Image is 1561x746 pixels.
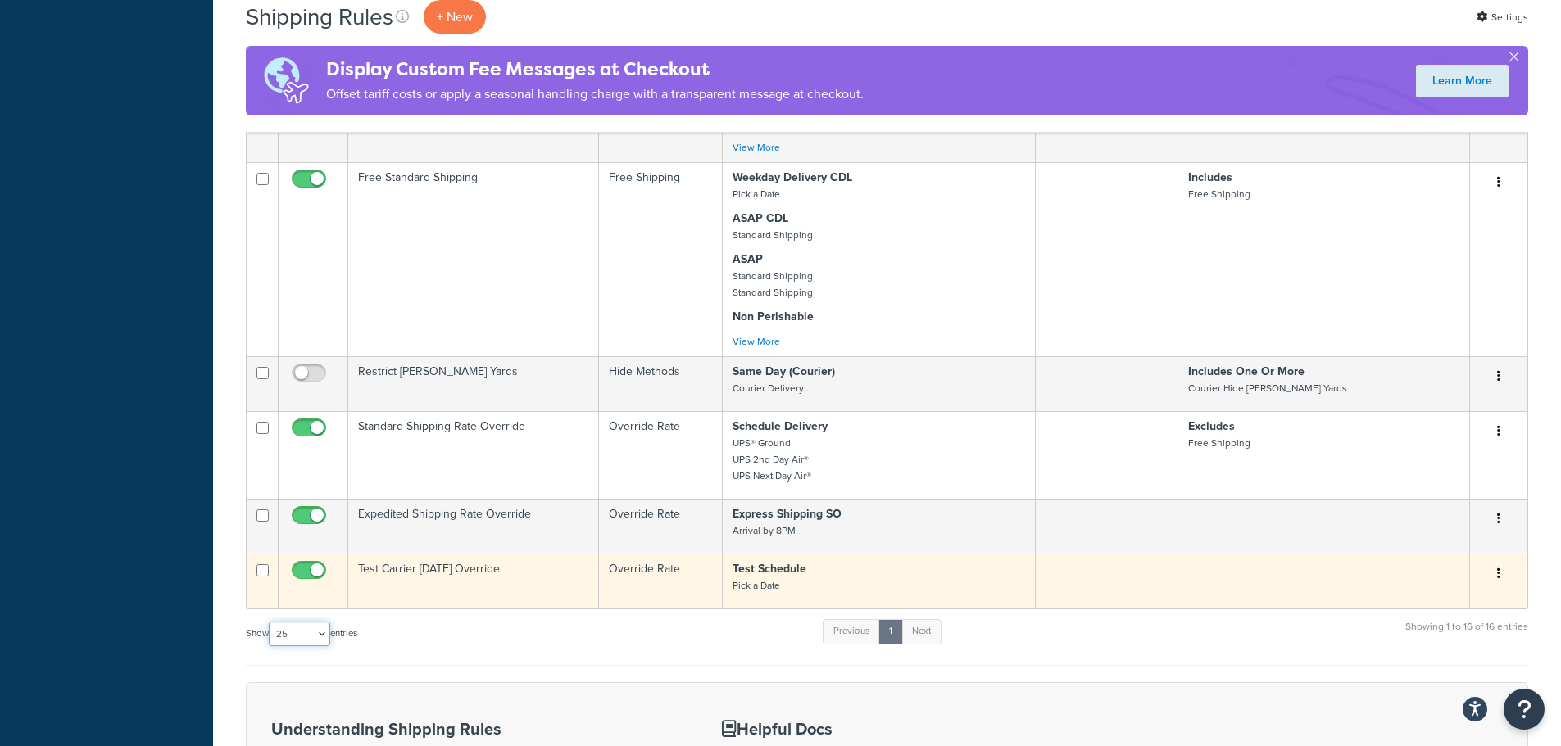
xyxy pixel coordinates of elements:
td: Hide Methods [599,356,723,411]
small: Courier Hide [PERSON_NAME] Yards [1188,381,1347,396]
td: Override Rate [599,499,723,554]
select: Showentries [269,622,330,646]
strong: ASAP CDL [733,210,788,227]
strong: Same Day (Courier) [733,363,835,380]
a: 1 [878,619,903,644]
button: Open Resource Center [1504,689,1545,730]
strong: Non Perishable [733,308,814,325]
small: Pick a Date [733,578,780,593]
a: Next [901,619,942,644]
td: Test Carrier [DATE] Override [348,554,599,608]
small: Pick a Date [733,187,780,201]
strong: ASAP [733,251,763,268]
strong: Schedule Delivery [733,418,828,435]
td: Standard Shipping Rate Override [348,411,599,499]
strong: Test Schedule [733,560,806,577]
a: Previous [823,619,880,644]
a: View More [733,334,780,349]
strong: Includes One Or More [1188,363,1305,380]
img: duties-banner-06bc72dcb5fe05cb3f9472aba00be2ae8eb53ab6f0d8bb03d382ba314ac3c341.png [246,46,326,115]
td: Free Shipping [599,162,723,356]
strong: Excludes [1188,418,1235,435]
h4: Display Custom Fee Messages at Checkout [326,56,864,83]
td: Restrict [PERSON_NAME] Yards [348,356,599,411]
h3: Understanding Shipping Rules [271,720,681,738]
strong: Express Shipping SO [733,505,842,522]
small: Arrival by 8PM [733,523,796,538]
td: Expedited Shipping Rate Override [348,499,599,554]
strong: Weekday Delivery CDL [733,169,852,186]
a: Settings [1477,6,1528,29]
p: Offset tariff costs or apply a seasonal handling charge with a transparent message at checkout. [326,83,864,106]
strong: Includes [1188,169,1232,186]
a: View More [733,140,780,155]
small: UPS® Ground UPS 2nd Day Air® UPS Next Day Air® [733,436,811,483]
label: Show entries [246,622,357,646]
div: Showing 1 to 16 of 16 entries [1405,617,1528,653]
small: Free Shipping [1188,436,1250,450]
td: Override Rate [599,411,723,499]
small: Free Shipping [1188,187,1250,201]
small: Standard Shipping Standard Shipping [733,269,813,300]
a: Learn More [1416,65,1509,97]
small: Standard Shipping [733,228,813,242]
h3: Helpful Docs [722,720,991,738]
h1: Shipping Rules [246,1,393,33]
small: Courier Delivery [733,381,804,396]
td: Override Rate [599,554,723,608]
td: Free Standard Shipping [348,162,599,356]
